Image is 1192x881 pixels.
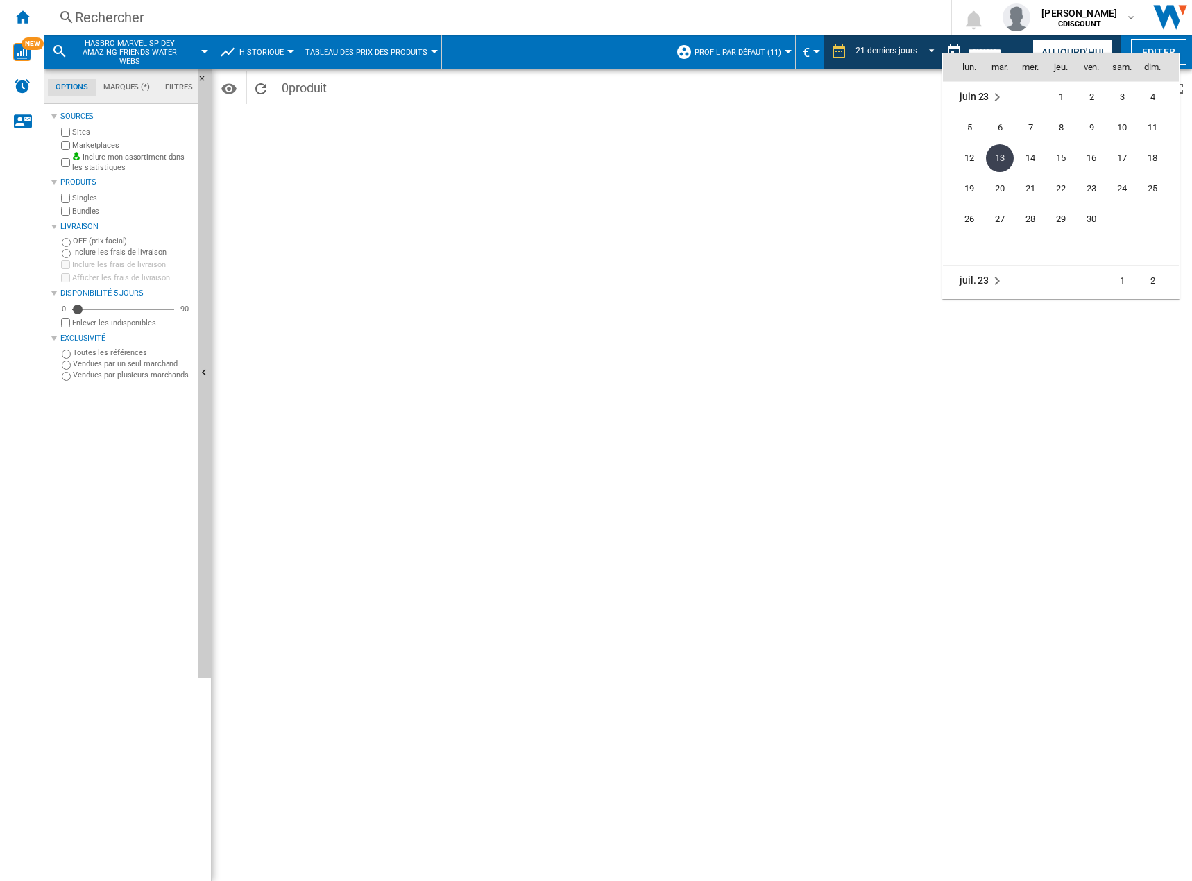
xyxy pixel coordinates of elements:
td: Sunday June 11 2023 [1137,112,1179,143]
th: sam. [1107,53,1137,81]
tr: Week undefined [943,234,1179,266]
span: 3 [1108,83,1136,111]
span: 17 [1108,144,1136,172]
tr: Week 5 [943,204,1179,234]
span: 8 [1047,114,1075,142]
td: Wednesday June 21 2023 [1015,173,1046,204]
span: 27 [986,205,1014,233]
span: juil. 23 [960,275,989,286]
span: 14 [1016,144,1044,172]
span: 29 [1047,205,1075,233]
span: 10 [1108,114,1136,142]
span: 26 [955,205,983,233]
span: 25 [1139,175,1166,203]
td: Saturday June 17 2023 [1107,143,1137,173]
td: Friday June 30 2023 [1076,204,1107,234]
td: Thursday June 15 2023 [1046,143,1076,173]
md-calendar: Calendar [943,53,1179,298]
td: Thursday June 1 2023 [1046,81,1076,112]
span: 1 [1108,267,1136,295]
td: Saturday June 3 2023 [1107,81,1137,112]
td: Wednesday June 28 2023 [1015,204,1046,234]
td: Saturday June 10 2023 [1107,112,1137,143]
span: 16 [1078,144,1105,172]
span: 18 [1139,144,1166,172]
span: 9 [1078,114,1105,142]
th: dim. [1137,53,1179,81]
tr: Week 1 [943,265,1179,296]
td: Friday June 23 2023 [1076,173,1107,204]
tr: Week 4 [943,173,1179,204]
span: juin 23 [960,91,989,102]
td: Friday June 9 2023 [1076,112,1107,143]
td: July 2023 [943,265,1046,296]
tr: Week 1 [943,81,1179,112]
td: Monday June 26 2023 [943,204,985,234]
span: 2 [1078,83,1105,111]
span: 13 [986,144,1014,172]
th: ven. [1076,53,1107,81]
td: June 2023 [943,81,1046,112]
span: 2 [1139,267,1166,295]
span: 15 [1047,144,1075,172]
span: 6 [986,114,1014,142]
span: 24 [1108,175,1136,203]
td: Saturday June 24 2023 [1107,173,1137,204]
span: 23 [1078,175,1105,203]
td: Friday June 2 2023 [1076,81,1107,112]
th: lun. [943,53,985,81]
th: mer. [1015,53,1046,81]
span: 22 [1047,175,1075,203]
span: 21 [1016,175,1044,203]
td: Sunday June 4 2023 [1137,81,1179,112]
td: Tuesday June 6 2023 [985,112,1015,143]
span: 4 [1139,83,1166,111]
span: 1 [1047,83,1075,111]
td: Friday June 16 2023 [1076,143,1107,173]
span: 28 [1016,205,1044,233]
td: Monday June 5 2023 [943,112,985,143]
span: 20 [986,175,1014,203]
span: 12 [955,144,983,172]
td: Sunday June 25 2023 [1137,173,1179,204]
td: Thursday June 22 2023 [1046,173,1076,204]
th: mar. [985,53,1015,81]
td: Thursday June 8 2023 [1046,112,1076,143]
td: Tuesday June 27 2023 [985,204,1015,234]
td: Tuesday June 20 2023 [985,173,1015,204]
td: Wednesday June 14 2023 [1015,143,1046,173]
td: Sunday July 2 2023 [1137,265,1179,296]
td: Monday June 19 2023 [943,173,985,204]
td: Tuesday June 13 2023 [985,143,1015,173]
td: Thursday June 29 2023 [1046,204,1076,234]
th: jeu. [1046,53,1076,81]
span: 5 [955,114,983,142]
span: 11 [1139,114,1166,142]
td: Sunday June 18 2023 [1137,143,1179,173]
tr: Week 3 [943,143,1179,173]
td: Monday June 12 2023 [943,143,985,173]
span: 7 [1016,114,1044,142]
td: Saturday July 1 2023 [1107,265,1137,296]
span: 19 [955,175,983,203]
tr: Week 2 [943,112,1179,143]
span: 30 [1078,205,1105,233]
td: Wednesday June 7 2023 [1015,112,1046,143]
